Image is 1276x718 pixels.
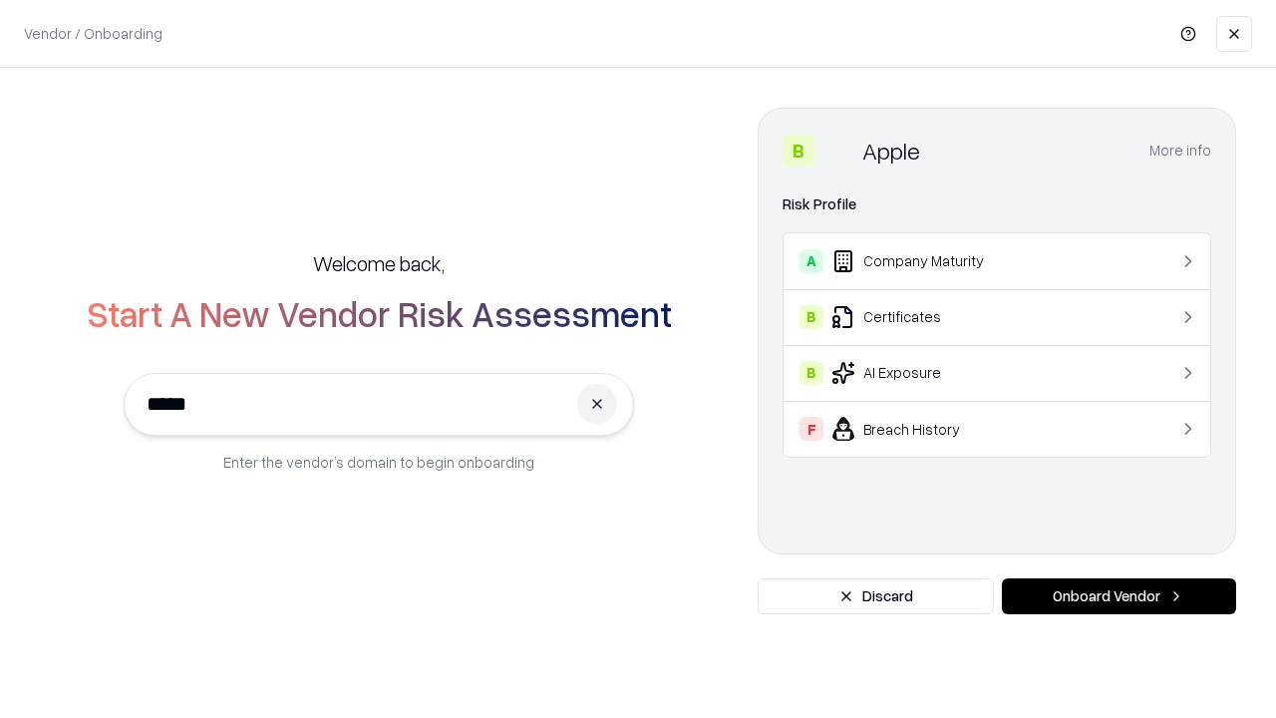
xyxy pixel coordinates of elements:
div: Risk Profile [783,192,1211,216]
div: B [799,305,823,329]
div: AI Exposure [799,361,1122,385]
div: A [799,249,823,273]
div: F [799,417,823,441]
p: Enter the vendor’s domain to begin onboarding [223,452,534,473]
div: B [783,135,814,167]
button: Discard [758,578,994,614]
div: Company Maturity [799,249,1122,273]
p: Vendor / Onboarding [24,23,162,44]
button: More info [1149,133,1211,169]
div: B [799,361,823,385]
div: Apple [862,135,920,167]
div: Breach History [799,417,1122,441]
button: Onboard Vendor [1002,578,1236,614]
h2: Start A New Vendor Risk Assessment [87,293,672,333]
div: Certificates [799,305,1122,329]
img: Apple [822,135,854,167]
h5: Welcome back, [313,249,445,277]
